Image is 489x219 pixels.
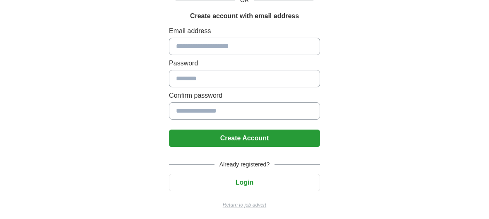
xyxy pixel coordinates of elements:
[169,58,320,68] label: Password
[190,11,299,21] h1: Create account with email address
[169,201,320,209] a: Return to job advert
[169,179,320,186] a: Login
[169,174,320,191] button: Login
[169,91,320,101] label: Confirm password
[169,26,320,36] label: Email address
[169,130,320,147] button: Create Account
[214,160,275,169] span: Already registered?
